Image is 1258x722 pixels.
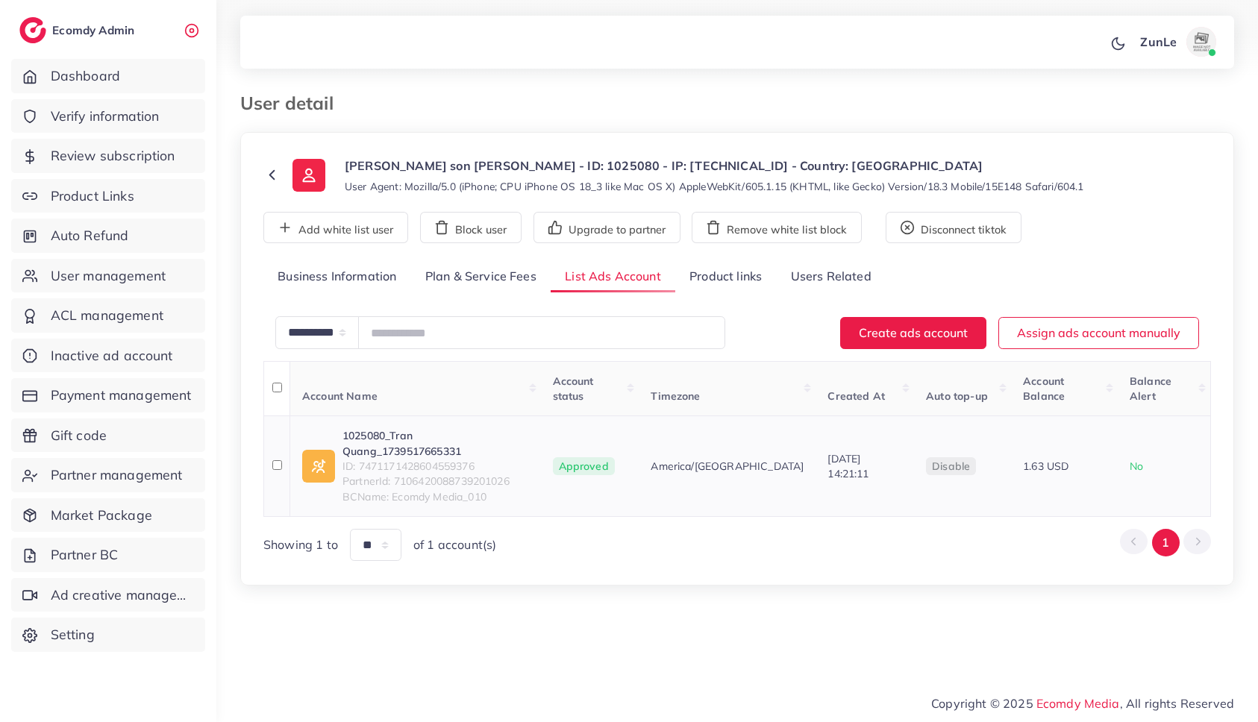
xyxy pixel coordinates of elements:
a: ACL management [11,298,205,333]
span: Payment management [51,386,192,405]
a: Dashboard [11,59,205,93]
span: Partner BC [51,545,119,565]
span: Approved [553,457,615,475]
span: Account Balance [1023,374,1065,403]
span: Balance Alert [1130,374,1171,403]
span: BCName: Ecomdy Media_010 [342,489,529,504]
span: Setting [51,625,95,644]
span: Product Links [51,186,134,206]
span: Created At [827,389,885,403]
a: Business Information [263,261,411,293]
span: disable [932,459,970,473]
span: Market Package [51,506,152,525]
span: Copyright © 2025 [931,694,1234,712]
a: Review subscription [11,139,205,173]
button: Upgrade to partner [533,212,680,243]
button: Create ads account [840,317,986,349]
button: Add white list user [263,212,408,243]
span: Account Name [302,389,378,403]
a: Product links [675,261,776,293]
span: 1.63 USD [1023,459,1068,473]
a: Ad creative management [11,578,205,612]
small: User Agent: Mozilla/5.0 (iPhone; CPU iPhone OS 18_3 like Mac OS X) AppleWebKit/605.1.15 (KHTML, l... [345,179,1084,194]
a: Ecomdy Media [1036,696,1120,711]
button: Disconnect tiktok [886,212,1021,243]
a: Auto Refund [11,219,205,253]
span: ACL management [51,306,163,325]
span: ID: 7471171428604559376 [342,459,529,474]
a: Payment management [11,378,205,412]
span: of 1 account(s) [413,536,496,553]
span: Dashboard [51,66,120,86]
span: [DATE] 14:21:11 [827,452,869,480]
span: Auto Refund [51,226,129,245]
img: ic-user-info.36bf1079.svg [292,159,325,192]
a: List Ads Account [551,261,675,293]
span: Gift code [51,426,107,445]
ul: Pagination [1120,529,1211,556]
span: , All rights Reserved [1120,694,1234,712]
span: Timezone [651,389,700,403]
h2: Ecomdy Admin [52,23,138,37]
span: Review subscription [51,146,175,166]
button: Assign ads account manually [998,317,1199,349]
a: Users Related [776,261,885,293]
a: Market Package [11,498,205,533]
span: Inactive ad account [51,346,173,365]
a: Partner management [11,458,205,492]
img: ic-ad-info.7fc67b75.svg [302,450,335,483]
a: Plan & Service Fees [411,261,551,293]
a: Gift code [11,418,205,453]
span: User management [51,266,166,286]
span: Showing 1 to [263,536,338,553]
span: No [1130,459,1143,473]
button: Remove white list block [692,212,862,243]
img: logo [19,17,46,43]
span: Ad creative management [51,586,194,605]
p: [PERSON_NAME] son [PERSON_NAME] - ID: 1025080 - IP: [TECHNICAL_ID] - Country: [GEOGRAPHIC_DATA] [345,157,1084,175]
a: 1025080_Tran Quang_1739517665331 [342,428,529,459]
span: Verify information [51,107,160,126]
a: Setting [11,618,205,652]
img: avatar [1186,27,1216,57]
a: Product Links [11,179,205,213]
a: ZunLeavatar [1132,27,1222,57]
span: Partner management [51,465,183,485]
a: Inactive ad account [11,339,205,373]
span: PartnerId: 7106420088739201026 [342,474,529,489]
span: Account status [553,374,594,403]
button: Go to page 1 [1152,529,1180,556]
p: ZunLe [1140,33,1177,51]
a: User management [11,259,205,293]
span: America/[GEOGRAPHIC_DATA] [651,459,804,474]
span: Auto top-up [926,389,988,403]
a: Partner BC [11,538,205,572]
a: Verify information [11,99,205,134]
a: logoEcomdy Admin [19,17,138,43]
h3: User detail [240,92,345,114]
button: Block user [420,212,522,243]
